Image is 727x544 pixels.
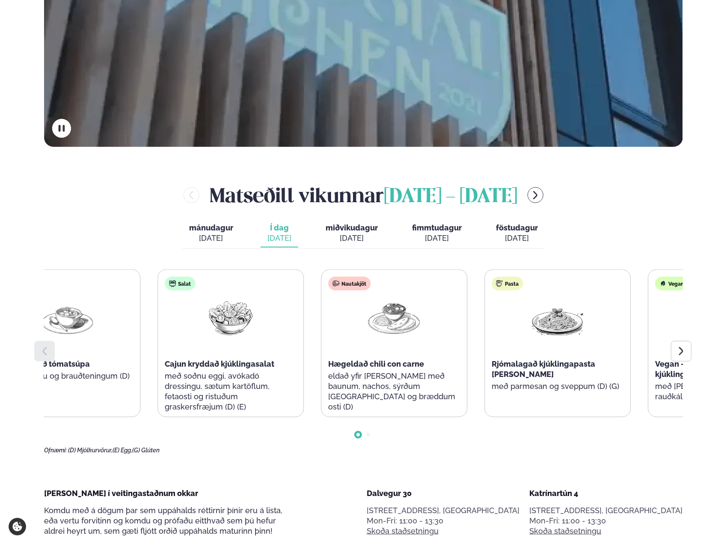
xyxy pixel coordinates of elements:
a: Skoða staðsetningu [367,526,439,536]
span: [DATE] - [DATE] [384,188,517,206]
img: beef.svg [332,280,339,287]
img: salad.svg [169,280,176,287]
span: Rjómalöguð tómatsúpa [1,359,90,368]
span: föstudagur [496,223,538,232]
span: fimmtudagur [412,223,462,232]
a: Cookie settings [9,518,26,535]
span: Go to slide 1 [356,433,360,436]
span: Cajun kryddað kjúklingasalat [165,359,274,368]
img: Vegan.svg [659,280,666,287]
div: Nautakjöt [328,277,371,290]
div: Salat [165,277,195,290]
p: með parmesan og sveppum (D) (G) [492,381,623,392]
span: (G) Glúten [132,447,160,454]
p: eldað yfir [PERSON_NAME] með baunum, nachos, sýrðum [GEOGRAPHIC_DATA] og bræddum osti (D) [328,371,460,412]
img: Soup.png [40,297,95,337]
button: fimmtudagur [DATE] [405,219,469,248]
button: miðvikudagur [DATE] [319,219,385,248]
button: mánudagur [DATE] [182,219,240,248]
div: [DATE] [496,233,538,243]
h2: Matseðill vikunnar [210,181,517,209]
button: menu-btn-right [528,187,543,203]
p: með basilíku og brauðteningum (D) [1,371,133,381]
span: Í dag [267,223,291,233]
div: [DATE] [412,233,462,243]
a: Skoða staðsetningu [530,526,602,536]
button: Í dag [DATE] [261,219,298,248]
div: Vegan [655,277,688,290]
button: menu-btn-left [184,187,199,203]
img: Curry-Rice-Naan.png [367,297,421,337]
span: Komdu með á dögum þar sem uppáhalds réttirnir þínir eru á lista, eða vertu forvitinn og komdu og ... [44,506,282,535]
span: Go to slide 2 [367,433,370,436]
p: [STREET_ADDRESS], [GEOGRAPHIC_DATA] [530,505,683,516]
img: Salad.png [203,297,258,337]
span: [PERSON_NAME] í veitingastaðnum okkar [44,489,198,498]
div: Pasta [492,277,523,290]
div: Katrínartún 4 [530,488,683,499]
span: mánudagur [189,223,233,232]
span: Rjómalagað kjúklingapasta [PERSON_NAME] [492,359,595,379]
div: Mon-Fri: 11:00 - 13:30 [367,516,520,526]
span: Ofnæmi: [44,447,67,454]
button: föstudagur [DATE] [489,219,545,248]
div: [DATE] [326,233,378,243]
div: Dalvegur 30 [367,488,520,499]
span: miðvikudagur [326,223,378,232]
div: Mon-Fri: 11:00 - 13:30 [530,516,683,526]
span: (D) Mjólkurvörur, [68,447,113,454]
img: Spagetti.png [530,297,585,337]
div: [DATE] [267,233,291,243]
p: [STREET_ADDRESS], [GEOGRAPHIC_DATA] [367,505,520,516]
span: Hægeldað chili con carne [328,359,424,368]
p: með soðnu eggi, avókadó dressingu, sætum kartöflum, fetaosti og ristuðum graskersfræjum (D) (E) [165,371,297,412]
div: [DATE] [189,233,233,243]
span: (E) Egg, [113,447,132,454]
img: pasta.svg [496,280,503,287]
